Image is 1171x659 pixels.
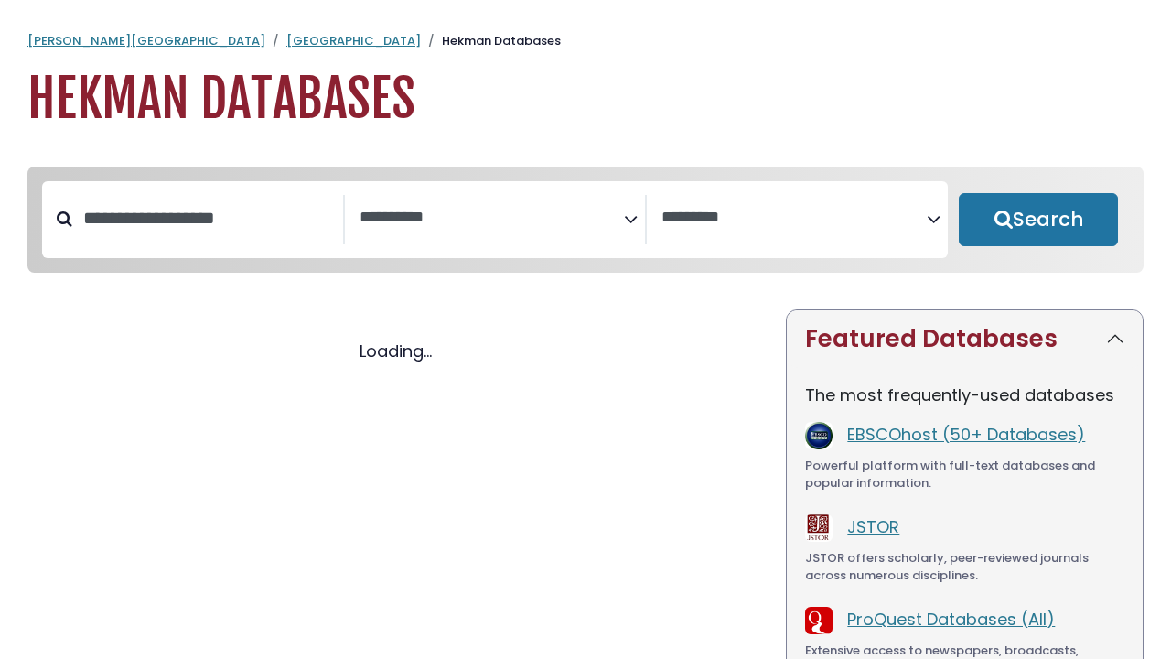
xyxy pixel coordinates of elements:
[805,549,1124,585] div: JSTOR offers scholarly, peer-reviewed journals across numerous disciplines.
[72,203,343,233] input: Search database by title or keyword
[27,32,265,49] a: [PERSON_NAME][GEOGRAPHIC_DATA]
[847,608,1055,631] a: ProQuest Databases (All)
[27,167,1144,273] nav: Search filters
[286,32,421,49] a: [GEOGRAPHIC_DATA]
[847,515,899,538] a: JSTOR
[27,32,1144,50] nav: breadcrumb
[787,310,1143,368] button: Featured Databases
[421,32,561,50] li: Hekman Databases
[805,383,1124,407] p: The most frequently-used databases
[805,457,1124,492] div: Powerful platform with full-text databases and popular information.
[27,69,1144,130] h1: Hekman Databases
[661,209,927,228] textarea: Search
[959,193,1118,246] button: Submit for Search Results
[847,423,1085,446] a: EBSCOhost (50+ Databases)
[27,339,764,363] div: Loading...
[360,209,625,228] textarea: Search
